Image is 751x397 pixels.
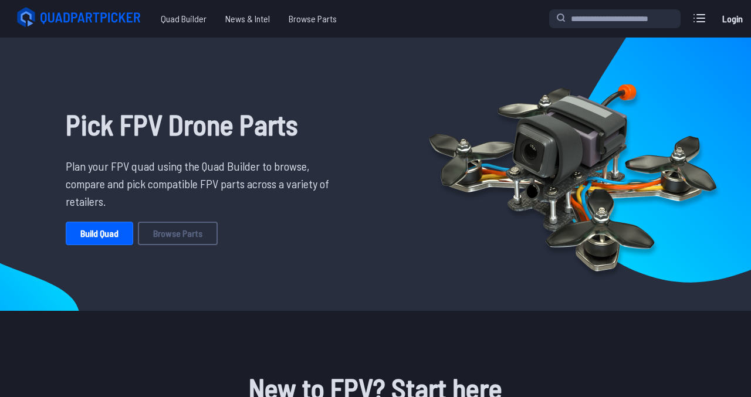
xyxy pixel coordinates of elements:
[718,7,746,30] a: Login
[216,7,279,30] a: News & Intel
[279,7,346,30] a: Browse Parts
[66,103,338,145] h1: Pick FPV Drone Parts
[66,222,133,245] a: Build Quad
[404,57,742,291] img: Quadcopter
[66,157,338,210] p: Plan your FPV quad using the Quad Builder to browse, compare and pick compatible FPV parts across...
[151,7,216,30] a: Quad Builder
[138,222,218,245] a: Browse Parts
